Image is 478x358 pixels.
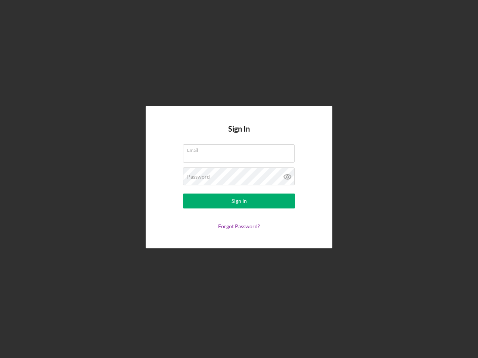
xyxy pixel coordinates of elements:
div: Sign In [232,194,247,208]
a: Forgot Password? [218,223,260,229]
button: Sign In [183,194,295,208]
label: Password [187,174,210,180]
h4: Sign In [228,125,250,144]
label: Email [187,145,295,153]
